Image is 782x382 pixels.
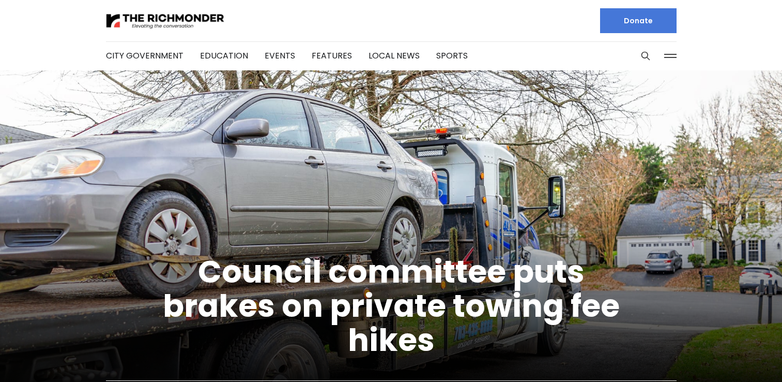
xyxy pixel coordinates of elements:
a: Events [265,50,295,62]
a: Education [200,50,248,62]
a: City Government [106,50,183,62]
a: Sports [436,50,468,62]
a: Local News [369,50,420,62]
a: Features [312,50,352,62]
button: Search this site [638,48,653,64]
a: Council committee puts brakes on private towing fee hikes [163,250,620,362]
img: The Richmonder [106,12,225,30]
a: Donate [600,8,677,33]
